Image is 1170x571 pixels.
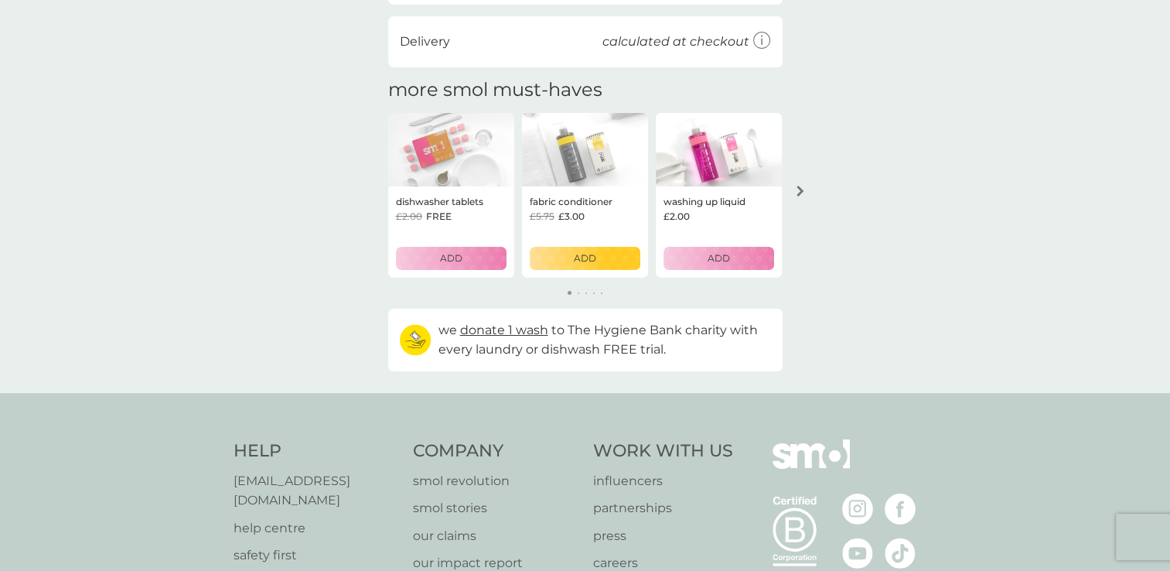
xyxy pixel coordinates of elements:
[413,439,578,463] h4: Company
[413,471,578,491] a: smol revolution
[388,79,602,101] h2: more smol must-haves
[593,498,733,518] a: partnerships
[396,247,507,269] button: ADD
[413,526,578,546] a: our claims
[426,209,452,224] span: FREE
[842,538,873,569] img: visit the smol Youtube page
[602,32,749,52] p: calculated at checkout
[773,439,850,492] img: smol
[396,209,422,224] span: £2.00
[885,538,916,569] img: visit the smol Tiktok page
[234,439,398,463] h4: Help
[234,518,398,539] a: help centre
[842,494,873,525] img: visit the smol Instagram page
[438,320,771,360] p: we to The Hygiene Bank charity with every laundry or dishwash FREE trial.
[663,209,690,224] span: £2.00
[530,247,640,269] button: ADD
[413,498,578,518] a: smol stories
[558,209,585,224] span: £3.00
[530,209,554,224] span: £5.75
[400,32,450,52] p: Delivery
[440,251,462,265] p: ADD
[530,194,612,209] p: fabric conditioner
[396,194,483,209] p: dishwasher tablets
[663,194,745,209] p: washing up liquid
[574,251,596,265] p: ADD
[593,526,733,546] a: press
[234,471,398,511] a: [EMAIL_ADDRESS][DOMAIN_NAME]
[663,247,774,269] button: ADD
[885,494,916,525] img: visit the smol Facebook page
[460,323,548,337] span: donate 1 wash
[708,251,730,265] p: ADD
[593,439,733,463] h4: Work With Us
[593,471,733,491] a: influencers
[234,545,398,566] a: safety first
